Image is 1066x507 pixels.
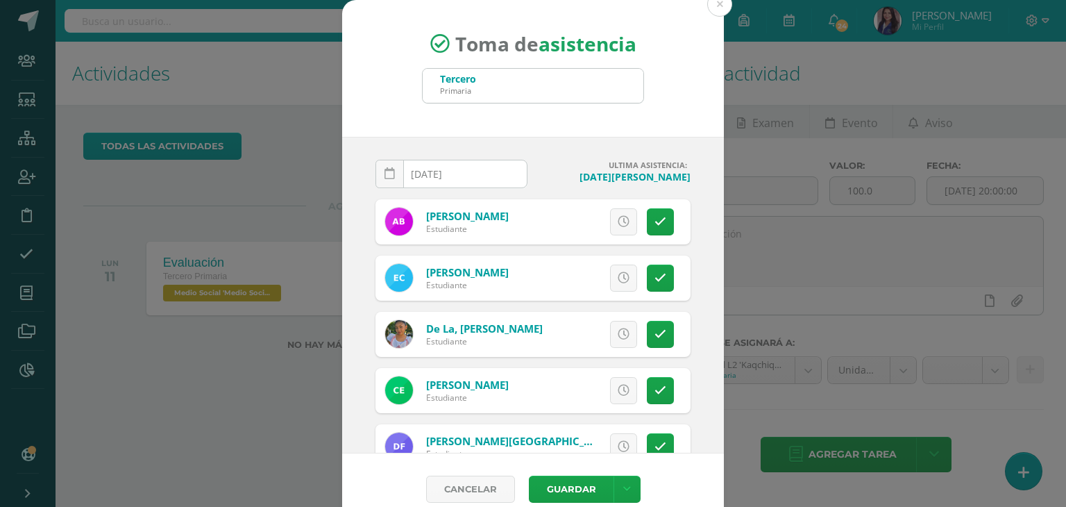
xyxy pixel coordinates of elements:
[440,85,476,96] div: Primaria
[426,335,543,347] div: Estudiante
[539,170,691,183] h4: [DATE][PERSON_NAME]
[539,160,691,170] h4: ULTIMA ASISTENCIA:
[385,264,413,292] img: 0dff78ac1042d8750ac8338b22f1e659.png
[426,392,509,404] div: Estudiante
[539,31,636,57] strong: asistencia
[385,376,413,404] img: 9fae18ed1ebadf3563f8d2431622c8dc.png
[426,378,509,392] a: [PERSON_NAME]
[455,31,636,57] span: Toma de
[426,448,593,460] div: Estudiante
[385,320,413,348] img: 7cfc19ea0c461315e61974fab73db131.png
[440,72,476,85] div: Tercero
[426,223,509,235] div: Estudiante
[385,208,413,235] img: 92ee53fece57094d041d19d2e058f73d.png
[376,160,527,188] input: Fecha de Inasistencia
[426,265,509,279] a: [PERSON_NAME]
[426,279,509,291] div: Estudiante
[426,322,543,335] a: De La, [PERSON_NAME]
[426,434,615,448] a: [PERSON_NAME][GEOGRAPHIC_DATA]
[385,433,413,460] img: 15318697608dd112bb69d21575ed1367.png
[426,209,509,223] a: [PERSON_NAME]
[426,476,515,503] a: Cancelar
[423,69,643,103] input: Busca un grado o sección aquí...
[529,476,614,503] button: Guardar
